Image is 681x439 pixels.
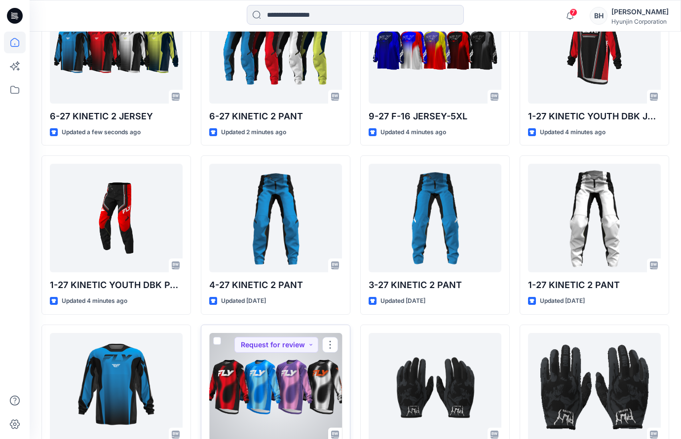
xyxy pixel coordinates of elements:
[590,7,607,25] div: BH
[369,278,501,292] p: 3-27 KINETIC 2 PANT
[369,110,501,123] p: 9-27 F-16 JERSEY-5XL
[62,127,141,138] p: Updated a few seconds ago
[380,296,425,306] p: Updated [DATE]
[221,296,266,306] p: Updated [DATE]
[50,278,183,292] p: 1-27 KINETIC YOUTH DBK PANT
[50,164,183,272] a: 1-27 KINETIC YOUTH DBK PANT
[62,296,127,306] p: Updated 4 minutes ago
[528,278,661,292] p: 1-27 KINETIC 2 PANT
[380,127,446,138] p: Updated 4 minutes ago
[209,278,342,292] p: 4-27 KINETIC 2 PANT
[540,296,585,306] p: Updated [DATE]
[369,164,501,272] a: 3-27 KINETIC 2 PANT
[611,18,669,25] div: Hyunjin Corporation
[611,6,669,18] div: [PERSON_NAME]
[569,8,577,16] span: 7
[528,164,661,272] a: 1-27 KINETIC 2 PANT
[221,127,286,138] p: Updated 2 minutes ago
[540,127,605,138] p: Updated 4 minutes ago
[528,110,661,123] p: 1-27 KINETIC YOUTH DBK JERSEY
[209,164,342,272] a: 4-27 KINETIC 2 PANT
[50,110,183,123] p: 6-27 KINETIC 2 JERSEY
[209,110,342,123] p: 6-27 KINETIC 2 PANT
